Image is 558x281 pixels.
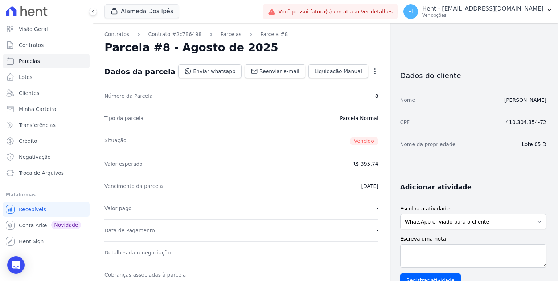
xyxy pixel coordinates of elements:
[3,218,90,233] a: Conta Arke Novidade
[377,227,378,234] dd: -
[148,31,201,38] a: Contrato #2c786498
[3,102,90,116] a: Minha Carteira
[400,96,415,104] dt: Nome
[104,92,153,100] dt: Número da Parcela
[522,141,546,148] dd: Lote 05 D
[504,97,546,103] a: [PERSON_NAME]
[400,141,456,148] dt: Nome da propriedade
[308,64,368,78] a: Liquidação Manual
[19,105,56,113] span: Minha Carteira
[400,183,472,192] h3: Adicionar atividade
[19,89,39,97] span: Clientes
[361,182,378,190] dd: [DATE]
[422,12,543,18] p: Ver opções
[104,67,175,76] div: Dados da parcela
[104,41,278,54] h2: Parcela #8 - Agosto de 2025
[3,38,90,52] a: Contratos
[104,31,129,38] a: Contratos
[3,134,90,148] a: Crédito
[104,182,163,190] dt: Vencimento da parcela
[3,54,90,68] a: Parcelas
[19,137,37,145] span: Crédito
[400,205,546,213] label: Escolha a atividade
[104,205,132,212] dt: Valor pago
[400,71,546,80] h3: Dados do cliente
[3,150,90,164] a: Negativação
[19,41,44,49] span: Contratos
[6,190,87,199] div: Plataformas
[3,22,90,36] a: Visão Geral
[104,137,127,145] dt: Situação
[377,249,378,256] dd: -
[408,9,413,14] span: Hl
[422,5,543,12] p: Hent - [EMAIL_ADDRESS][DOMAIN_NAME]
[104,249,171,256] dt: Detalhes da renegociação
[104,115,144,122] dt: Tipo da parcela
[400,235,546,243] label: Escreva uma nota
[19,238,44,245] span: Hent Sign
[278,8,393,16] span: Você possui fatura(s) em atraso.
[3,118,90,132] a: Transferências
[352,160,378,168] dd: R$ 395,74
[19,169,64,177] span: Troca de Arquivos
[361,9,393,15] a: Ver detalhes
[19,206,46,213] span: Recebíveis
[104,160,143,168] dt: Valor esperado
[3,166,90,180] a: Troca de Arquivos
[104,4,179,18] button: Alameda Dos Ipês
[259,68,299,75] span: Reenviar e-mail
[104,271,186,278] dt: Cobranças associadas à parcela
[51,221,81,229] span: Novidade
[19,73,33,81] span: Lotes
[7,256,25,274] div: Open Intercom Messenger
[104,227,155,234] dt: Data de Pagamento
[3,86,90,100] a: Clientes
[3,202,90,217] a: Recebíveis
[19,57,40,65] span: Parcelas
[340,115,378,122] dd: Parcela Normal
[245,64,305,78] a: Reenviar e-mail
[3,234,90,249] a: Hent Sign
[3,70,90,84] a: Lotes
[260,31,288,38] a: Parcela #8
[178,64,242,78] a: Enviar whatsapp
[221,31,242,38] a: Parcelas
[19,25,48,33] span: Visão Geral
[377,205,378,212] dd: -
[19,222,47,229] span: Conta Arke
[400,119,410,126] dt: CPF
[375,92,378,100] dd: 8
[104,31,378,38] nav: Breadcrumb
[398,1,558,22] button: Hl Hent - [EMAIL_ADDRESS][DOMAIN_NAME] Ver opções
[506,119,546,126] dd: 410.304.354-72
[350,137,378,145] span: Vencido
[19,121,56,129] span: Transferências
[19,153,51,161] span: Negativação
[315,68,362,75] span: Liquidação Manual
